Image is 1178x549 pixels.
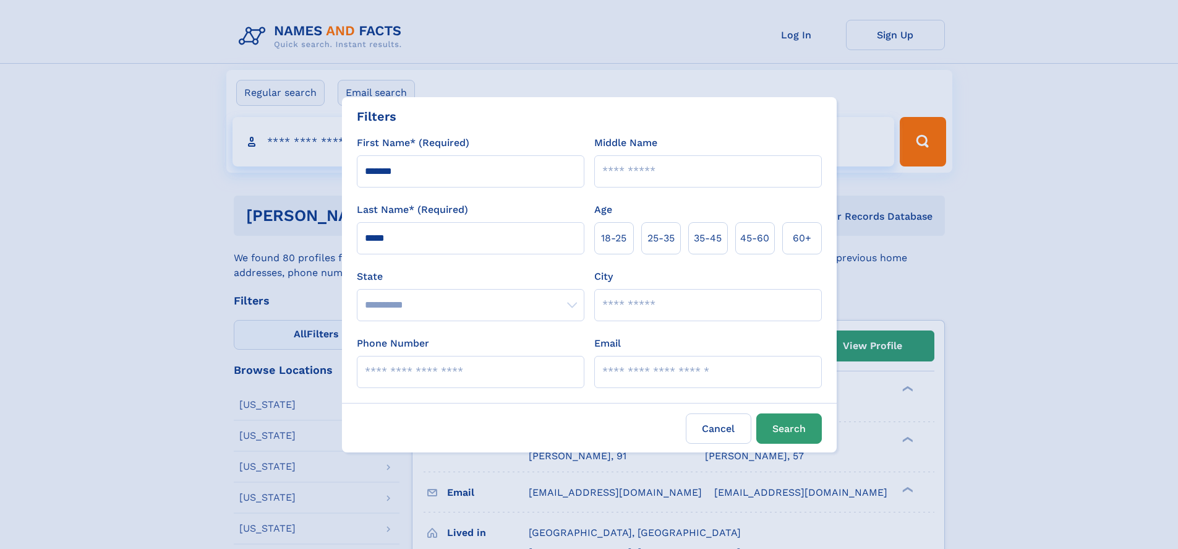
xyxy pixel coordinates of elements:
label: Age [594,202,612,217]
label: State [357,269,584,284]
button: Search [756,413,822,444]
span: 35‑45 [694,231,722,246]
label: Middle Name [594,136,657,150]
label: Email [594,336,621,351]
span: 25‑35 [647,231,675,246]
label: Phone Number [357,336,429,351]
label: First Name* (Required) [357,136,469,150]
span: 18‑25 [601,231,626,246]
label: Last Name* (Required) [357,202,468,217]
span: 45‑60 [740,231,769,246]
span: 60+ [793,231,811,246]
label: Cancel [686,413,751,444]
div: Filters [357,107,396,126]
label: City [594,269,613,284]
